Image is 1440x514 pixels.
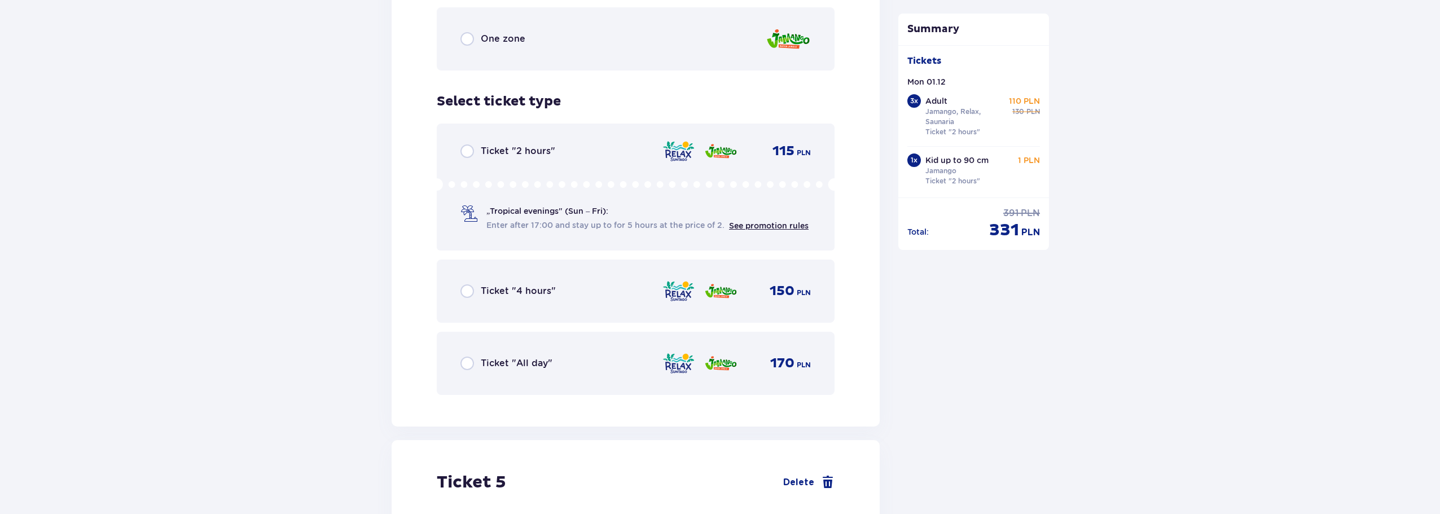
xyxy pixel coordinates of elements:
[662,139,695,163] img: Relax
[925,95,947,107] p: Adult
[481,285,556,297] span: Ticket "4 hours"
[662,352,695,375] img: Relax
[486,205,608,217] span: „Tropical evenings" (Sun – Fri):
[766,23,811,55] img: Jamango
[1026,107,1040,117] span: PLN
[925,155,989,166] p: Kid up to 90 cm
[907,94,921,108] div: 3 x
[481,357,552,370] span: Ticket "All day"
[907,226,929,238] p: Total :
[797,148,811,158] span: PLN
[729,221,809,230] a: See promotion rules
[797,360,811,370] span: PLN
[907,55,941,67] p: Tickets
[770,283,794,300] span: 150
[662,279,695,303] img: Relax
[1003,207,1018,219] span: 391
[437,93,561,110] h3: Select ticket type
[898,23,1050,36] p: Summary
[925,127,980,137] p: Ticket "2 hours"
[783,476,814,489] span: Delete
[907,153,921,167] div: 1 x
[1021,226,1040,239] span: PLN
[797,288,811,298] span: PLN
[925,166,956,176] p: Jamango
[989,219,1019,241] span: 331
[772,143,794,160] span: 115
[1012,107,1024,117] span: 130
[481,145,555,157] span: Ticket "2 hours"
[437,472,506,493] h2: Ticket 5
[704,352,737,375] img: Jamango
[1009,95,1040,107] p: 110 PLN
[1021,207,1040,219] span: PLN
[925,107,1003,127] p: Jamango, Relax, Saunaria
[907,76,946,87] p: Mon 01.12
[783,476,835,489] a: Delete
[925,176,980,186] p: Ticket "2 hours"
[486,219,725,231] span: Enter after 17:00 and stay up to for 5 hours at the price of 2.
[770,355,794,372] span: 170
[704,139,737,163] img: Jamango
[481,33,525,45] span: One zone
[1018,155,1040,166] p: 1 PLN
[704,279,737,303] img: Jamango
